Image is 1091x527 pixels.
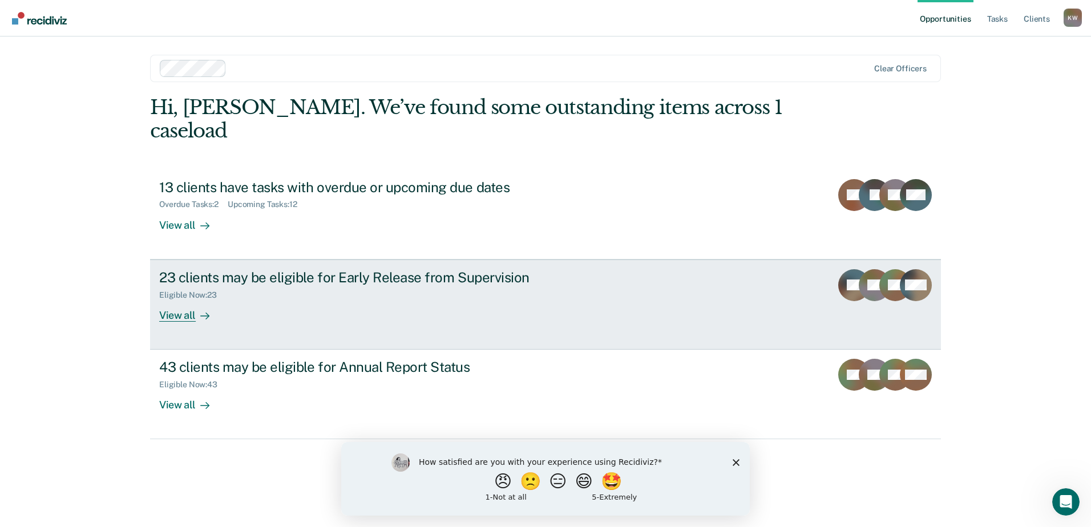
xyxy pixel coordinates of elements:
div: 23 clients may be eligible for Early Release from Supervision [159,269,560,286]
img: Recidiviz [12,12,67,25]
div: View all [159,299,223,322]
button: Profile dropdown button [1064,9,1082,27]
div: View all [159,209,223,232]
div: Clear officers [874,64,927,74]
div: Overdue Tasks : 2 [159,200,228,209]
div: Upcoming Tasks : 12 [228,200,306,209]
div: 43 clients may be eligible for Annual Report Status [159,359,560,375]
iframe: Survey by Kim from Recidiviz [341,442,750,516]
div: View all [159,390,223,412]
div: K W [1064,9,1082,27]
div: 13 clients have tasks with overdue or upcoming due dates [159,179,560,196]
div: Hi, [PERSON_NAME]. We’ve found some outstanding items across 1 caseload [150,96,783,143]
a: 13 clients have tasks with overdue or upcoming due datesOverdue Tasks:2Upcoming Tasks:12View all [150,170,941,260]
div: Eligible Now : 23 [159,290,226,300]
div: Eligible Now : 43 [159,380,227,390]
iframe: Intercom live chat [1052,488,1080,516]
a: 43 clients may be eligible for Annual Report StatusEligible Now:43View all [150,350,941,439]
a: 23 clients may be eligible for Early Release from SupervisionEligible Now:23View all [150,260,941,350]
